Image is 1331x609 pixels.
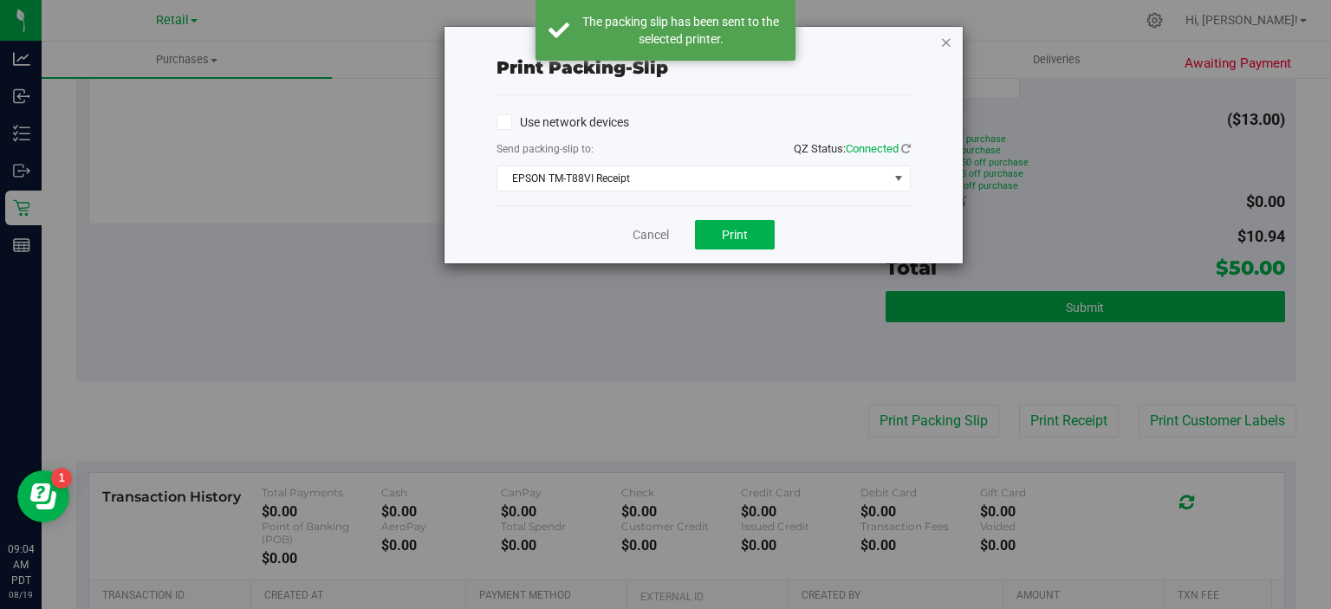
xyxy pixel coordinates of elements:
[51,468,72,489] iframe: Resource center unread badge
[722,228,748,242] span: Print
[887,166,909,191] span: select
[497,141,594,157] label: Send packing-slip to:
[497,57,668,78] span: Print packing-slip
[794,142,911,155] span: QZ Status:
[497,113,629,132] label: Use network devices
[579,13,782,48] div: The packing slip has been sent to the selected printer.
[17,470,69,522] iframe: Resource center
[497,166,888,191] span: EPSON TM-T88VI Receipt
[633,226,669,244] a: Cancel
[695,220,775,249] button: Print
[846,142,899,155] span: Connected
